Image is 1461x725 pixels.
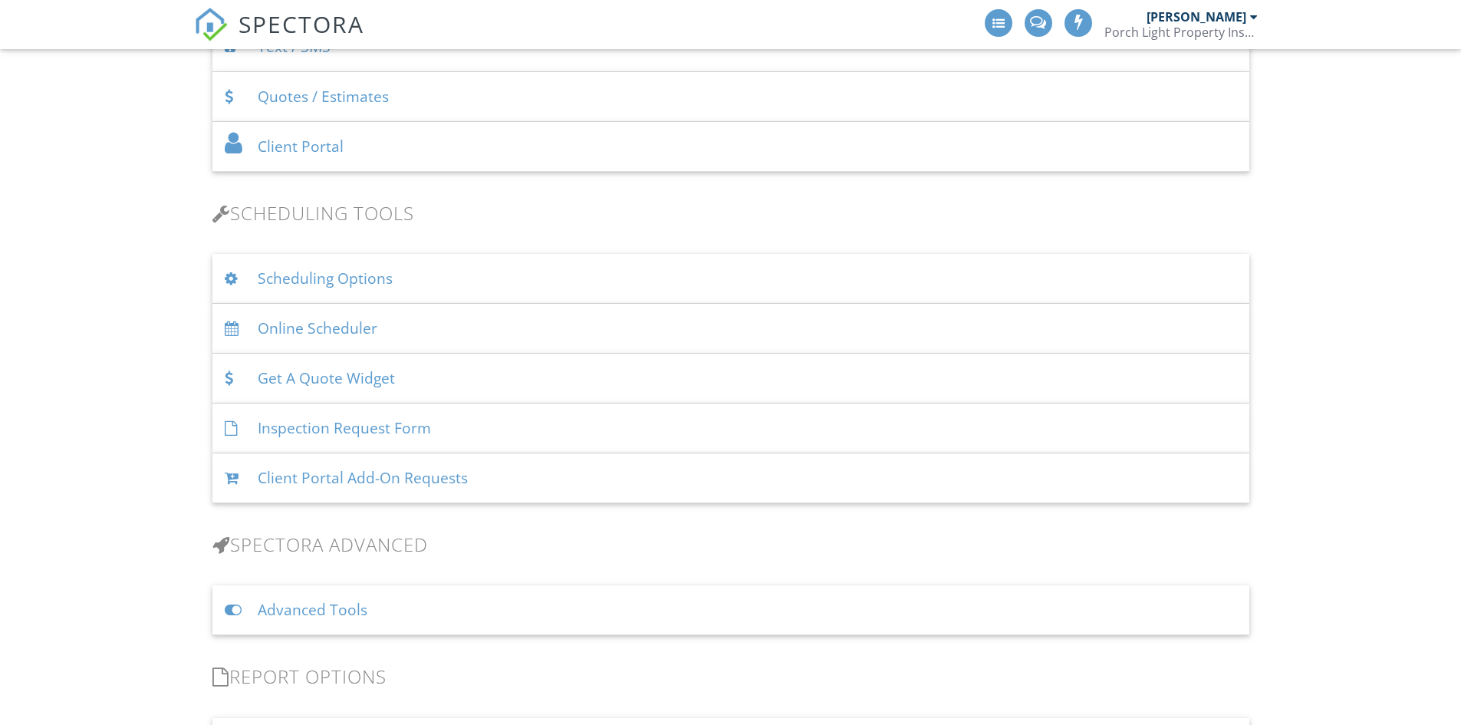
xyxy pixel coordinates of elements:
div: Quotes / Estimates [212,72,1249,122]
div: Client Portal [212,122,1249,172]
div: Online Scheduler [212,304,1249,354]
div: Inspection Request Form [212,404,1249,453]
div: Advanced Tools [212,585,1249,635]
a: SPECTORA [194,21,364,53]
h3: Report Options [212,666,1249,687]
div: Scheduling Options [212,254,1249,304]
div: Porch Light Property Inspection [1104,25,1258,40]
div: Client Portal Add-On Requests [212,453,1249,503]
img: The Best Home Inspection Software - Spectora [194,8,228,41]
h3: Scheduling Tools [212,203,1249,223]
div: Get A Quote Widget [212,354,1249,404]
span: SPECTORA [239,8,364,40]
h3: Spectora Advanced [212,534,1249,555]
div: [PERSON_NAME] [1147,9,1246,25]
